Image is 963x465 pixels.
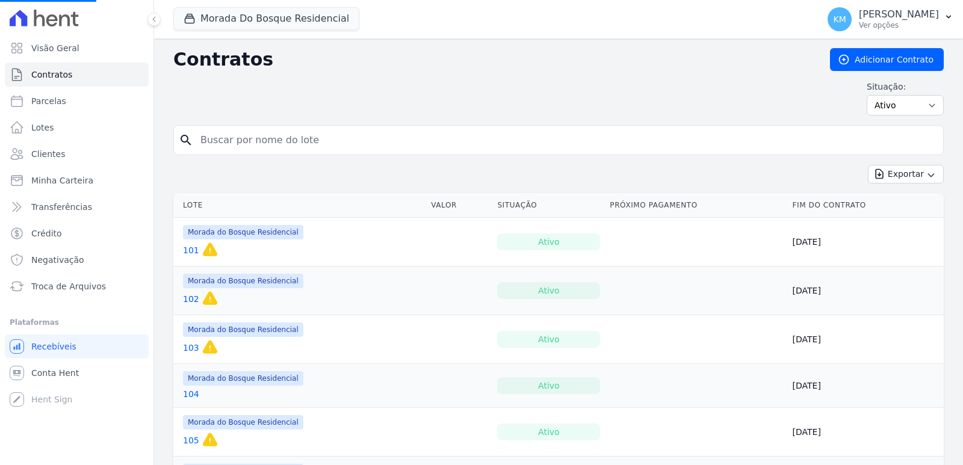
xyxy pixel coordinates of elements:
[788,193,944,218] th: Fim do Contrato
[173,7,359,30] button: Morada Do Bosque Residencial
[193,128,938,152] input: Buscar por nome do lote
[31,42,79,54] span: Visão Geral
[497,282,600,299] div: Ativo
[5,361,149,385] a: Conta Hent
[183,274,303,288] span: Morada do Bosque Residencial
[183,415,303,430] span: Morada do Bosque Residencial
[5,248,149,272] a: Negativação
[492,193,605,218] th: Situação
[31,148,65,160] span: Clientes
[31,201,92,213] span: Transferências
[31,367,79,379] span: Conta Hent
[5,89,149,113] a: Parcelas
[605,193,787,218] th: Próximo Pagamento
[788,266,944,315] td: [DATE]
[183,322,303,337] span: Morada do Bosque Residencial
[183,371,303,386] span: Morada do Bosque Residencial
[5,63,149,87] a: Contratos
[183,434,199,446] a: 105
[183,388,199,400] a: 104
[497,233,600,250] div: Ativo
[5,142,149,166] a: Clientes
[10,315,144,330] div: Plataformas
[31,174,93,186] span: Minha Carteira
[818,2,963,36] button: KM [PERSON_NAME] Ver opções
[788,218,944,266] td: [DATE]
[31,254,84,266] span: Negativação
[5,195,149,219] a: Transferências
[183,244,199,256] a: 101
[833,15,846,23] span: KM
[183,293,199,305] a: 102
[867,81,944,93] label: Situação:
[830,48,944,71] a: Adicionar Contrato
[31,227,62,239] span: Crédito
[497,423,600,440] div: Ativo
[183,342,199,354] a: 103
[859,20,939,30] p: Ver opções
[497,377,600,394] div: Ativo
[173,49,811,70] h2: Contratos
[5,168,149,192] a: Minha Carteira
[31,340,76,353] span: Recebíveis
[497,331,600,348] div: Ativo
[179,133,193,147] i: search
[859,8,939,20] p: [PERSON_NAME]
[788,315,944,364] td: [DATE]
[788,364,944,408] td: [DATE]
[183,225,303,239] span: Morada do Bosque Residencial
[5,334,149,359] a: Recebíveis
[31,280,106,292] span: Troca de Arquivos
[5,221,149,245] a: Crédito
[31,95,66,107] span: Parcelas
[31,122,54,134] span: Lotes
[5,36,149,60] a: Visão Geral
[5,115,149,140] a: Lotes
[173,193,426,218] th: Lote
[5,274,149,298] a: Troca de Arquivos
[426,193,492,218] th: Valor
[31,69,72,81] span: Contratos
[788,408,944,457] td: [DATE]
[868,165,944,183] button: Exportar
